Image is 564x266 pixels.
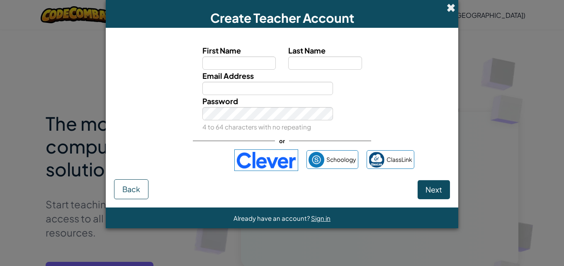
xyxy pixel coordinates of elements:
[122,184,140,194] span: Back
[146,151,230,169] iframe: Sign in with Google Button
[418,180,450,199] button: Next
[425,185,442,194] span: Next
[202,71,254,81] span: Email Address
[202,46,241,55] span: First Name
[233,214,311,222] span: Already have an account?
[311,214,331,222] a: Sign in
[275,135,289,147] span: or
[234,149,298,171] img: clever-logo-blue.png
[369,152,384,168] img: classlink-logo-small.png
[202,123,311,131] small: 4 to 64 characters with no repeating
[288,46,326,55] span: Last Name
[202,96,238,106] span: Password
[114,179,148,199] button: Back
[326,154,356,166] span: Schoology
[309,152,324,168] img: schoology.png
[210,10,354,26] span: Create Teacher Account
[387,154,412,166] span: ClassLink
